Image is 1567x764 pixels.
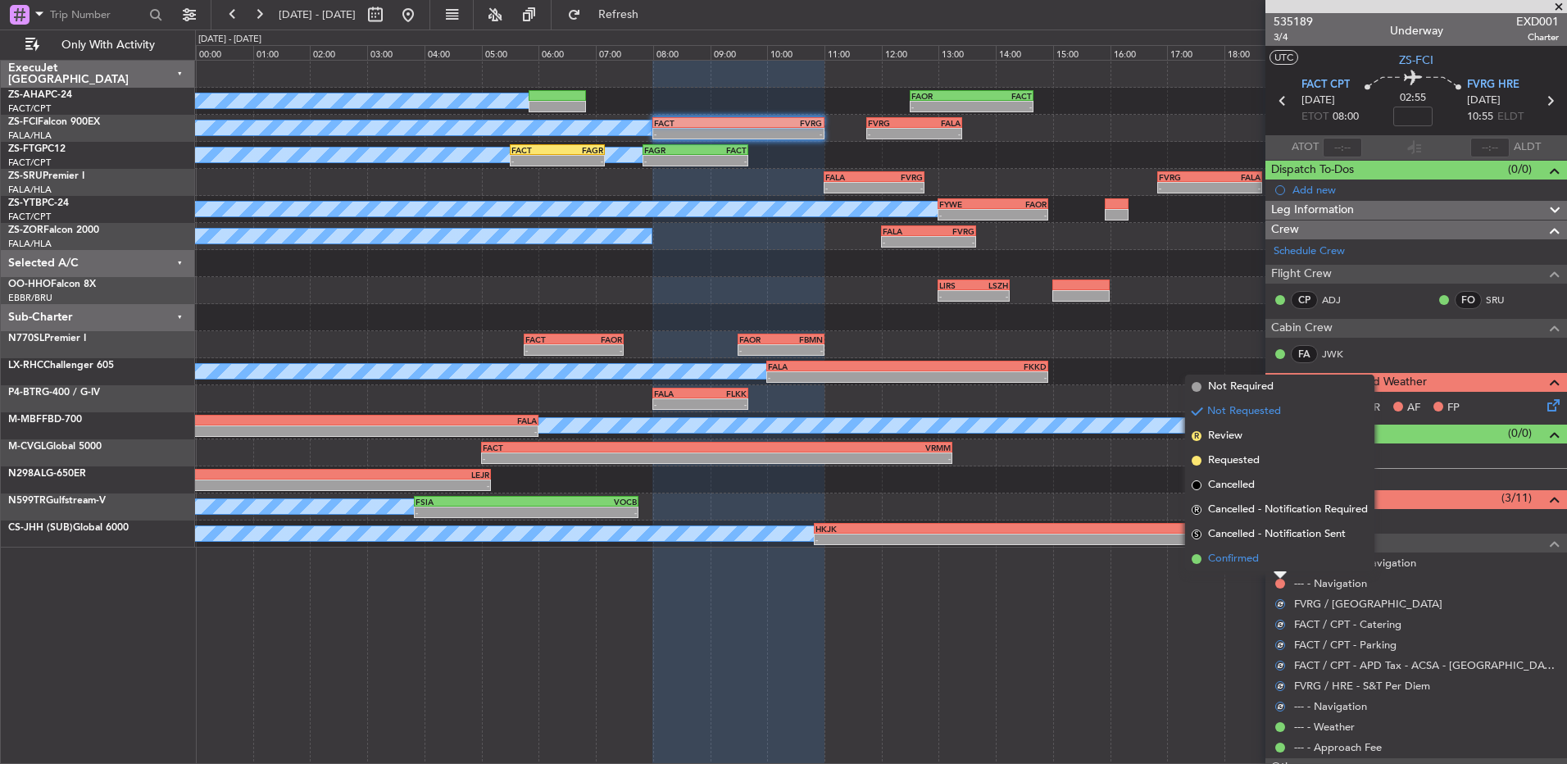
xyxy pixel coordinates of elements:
[525,334,574,344] div: FACT
[18,32,178,58] button: Only With Activity
[1167,45,1224,60] div: 17:00
[8,171,43,181] span: ZS-SRU
[279,7,356,22] span: [DATE] - [DATE]
[1501,489,1532,507] span: (3/11)
[1467,93,1501,109] span: [DATE]
[996,45,1053,60] div: 14:00
[717,443,952,452] div: VRMM
[1271,221,1299,239] span: Crew
[1053,45,1111,60] div: 15:00
[974,280,1008,290] div: LSZH
[1455,291,1482,309] div: FO
[1486,293,1523,307] a: SRU
[929,237,974,247] div: -
[1208,428,1242,444] span: Review
[1516,13,1559,30] span: EXD001
[1400,90,1426,107] span: 02:55
[574,334,622,344] div: FAOR
[416,497,526,507] div: FSIA
[8,496,106,506] a: N599TRGulfstream-V
[825,183,874,193] div: -
[974,291,1008,301] div: -
[1274,243,1345,260] a: Schedule Crew
[1274,30,1313,44] span: 3/4
[8,292,52,304] a: EBBR/BRU
[1208,452,1260,469] span: Requested
[8,523,73,533] span: CS-JHH (SUB)
[574,345,622,355] div: -
[8,361,114,371] a: LX-RHCChallenger 605
[1508,425,1532,442] span: (0/0)
[560,2,658,28] button: Refresh
[824,45,882,60] div: 11:00
[8,225,99,235] a: ZS-ZORFalcon 2000
[874,172,922,182] div: FVRG
[210,480,489,490] div: -
[198,33,261,47] div: [DATE] - [DATE]
[483,453,717,463] div: -
[210,470,489,480] div: LEJR
[8,171,84,181] a: ZS-SRUPremier I
[8,198,69,208] a: ZS-YTBPC-24
[8,496,46,506] span: N599TR
[482,45,539,60] div: 05:00
[1111,45,1168,60] div: 16:00
[768,372,907,382] div: -
[939,280,974,290] div: LIRS
[1208,477,1255,493] span: Cancelled
[538,45,596,60] div: 06:00
[557,156,603,166] div: -
[654,399,700,409] div: -
[644,156,695,166] div: -
[8,469,86,479] a: N298ALG-650ER
[416,507,526,517] div: -
[1294,576,1367,590] a: --- - Navigation
[8,523,129,533] a: CS-JHH (SUB)Global 6000
[557,145,603,155] div: FAGR
[8,90,45,100] span: ZS-AHA
[8,90,72,100] a: ZS-AHAPC-24
[695,156,746,166] div: -
[8,388,42,398] span: P4-BTR
[738,118,823,128] div: FVRG
[1447,400,1460,416] span: FP
[8,469,46,479] span: N298AL
[1274,13,1313,30] span: 535189
[882,45,939,60] div: 12:00
[1399,52,1433,69] span: ZS-FCI
[8,102,51,115] a: FACT/CPT
[1508,161,1532,178] span: (0/0)
[1323,138,1362,157] input: --:--
[1192,431,1201,441] span: R
[1294,740,1382,754] a: --- - Approach Fee
[367,45,425,60] div: 03:00
[1271,319,1333,338] span: Cabin Crew
[1514,139,1541,156] span: ALDT
[290,416,536,425] div: FALA
[911,91,972,101] div: FAOR
[1291,291,1318,309] div: CP
[939,199,992,209] div: FYWE
[8,225,43,235] span: ZS-ZOR
[1322,293,1359,307] a: ADJ
[8,361,43,371] span: LX-RHC
[907,372,1047,382] div: -
[738,129,823,139] div: -
[654,129,738,139] div: -
[8,280,96,289] a: OO-HHOFalcon 8X
[929,226,974,236] div: FVRG
[883,226,929,236] div: FALA
[993,210,1047,220] div: -
[883,237,929,247] div: -
[8,198,42,208] span: ZS-YTB
[1322,347,1359,362] a: JWK
[8,144,42,154] span: ZS-FTG
[868,118,914,128] div: FVRG
[1192,505,1201,515] span: R
[1467,77,1519,93] span: FVRG HRE
[1292,183,1559,197] div: Add new
[695,145,746,155] div: FACT
[596,45,653,60] div: 07:00
[781,345,823,355] div: -
[1516,30,1559,44] span: Charter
